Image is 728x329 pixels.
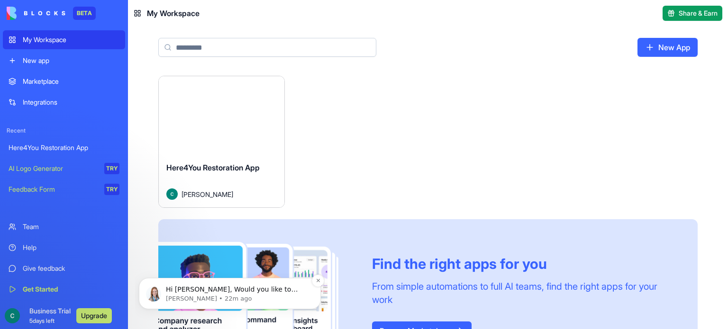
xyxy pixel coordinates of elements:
button: go back [6,4,24,22]
iframe: Intercom notifications message [135,258,325,324]
img: Profile image for Shelly [70,35,94,58]
div: Close [166,4,183,21]
span: Hi [PERSON_NAME], Would you like to have a quick chat to go over your needs and see how we can su... [31,27,173,82]
a: Feedback FormTRY [3,180,125,199]
strong: You will be notified here and by email [19,116,137,134]
img: Profile image for Michal [82,35,105,58]
strong: Ticket Type [9,164,52,172]
p: map function [9,236,180,246]
a: New app [3,51,125,70]
img: Avatar [166,188,178,200]
div: Integrations [23,98,119,107]
div: AI Logo Generator [9,164,98,173]
div: Here4You Restoration App [9,143,119,152]
a: Here4You Restoration AppAvatar[PERSON_NAME] [158,76,285,208]
div: Help [23,243,119,252]
a: Help [3,238,125,257]
img: ACg8ocItyKQ4JGeqgO-2e73pA2ReSiPRTkhbRadNBFJC4iIJRQFcKg=s96-c [5,308,20,323]
a: Marketplace [3,72,125,91]
span: My Workspace [147,8,200,19]
div: Get Started [23,285,119,294]
p: Message from Michal, sent 22m ago [31,36,174,45]
p: Tickets [9,173,180,183]
a: Give feedback [3,259,125,278]
span: Here4You Restoration App [166,163,260,172]
span: Recent [3,127,125,134]
a: Integrations [3,93,125,112]
div: Profile image for Sharon [92,34,118,59]
div: Find the right apps for you [372,255,675,272]
p: [EMAIL_ADDRESS][DOMAIN_NAME] [19,135,159,145]
a: Team [3,217,125,236]
div: I've tried to use google api map function but can't get it to work. Could you help me in building... [9,267,180,297]
h1: map function [62,5,129,21]
div: From simple automations to full AI teams, find the right apps for your work [372,280,675,306]
div: My Workspace [23,35,119,44]
strong: Title [9,227,26,234]
strong: Description [9,258,53,266]
div: New app [23,56,119,65]
a: Get Started [3,280,125,299]
div: Give feedback [23,264,119,273]
a: AI Logo GeneratorTRY [3,159,125,178]
div: TRY [104,184,119,195]
p: We’ll pick this up soon [9,76,180,86]
a: New App [637,38,698,57]
a: My Workspace [3,30,125,49]
div: Feedback Form [9,185,98,194]
span: Share & Earn [679,9,718,18]
span: Business Trial [29,306,71,325]
strong: Ticket ID [9,196,42,203]
div: Team [23,222,119,231]
button: Upgrade [76,308,112,323]
span: [PERSON_NAME] [182,189,233,199]
div: TRY [104,163,119,174]
button: Share & Earn [663,6,722,21]
button: Dismiss notification [177,17,189,29]
span: 5 days left [29,317,55,324]
div: Submitted • 7h ago [9,64,180,74]
p: #40409194 [9,205,180,214]
div: Marketplace [23,77,119,86]
a: BETA [7,7,96,20]
img: logo [7,7,65,20]
div: BETA [73,7,96,20]
a: Here4You Restoration App [3,138,125,157]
